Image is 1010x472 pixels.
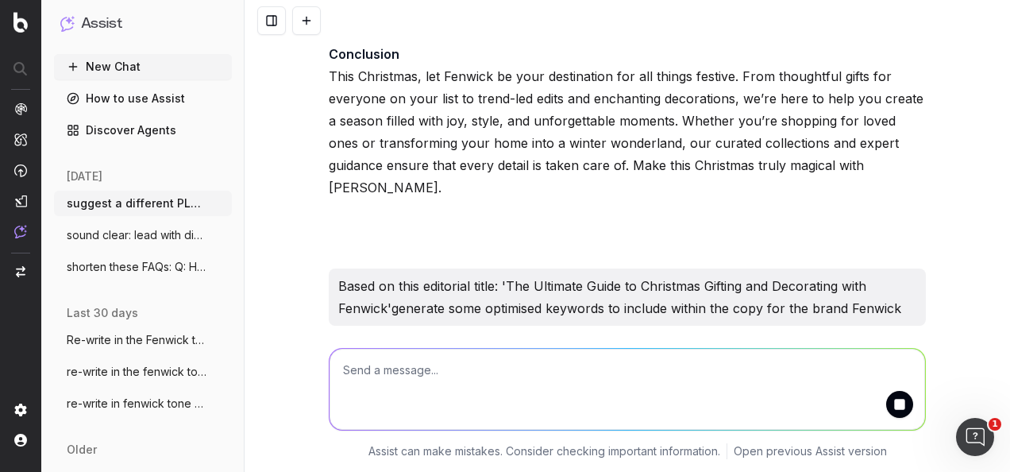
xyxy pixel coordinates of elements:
[338,275,916,319] p: Based on this editorial title: 'The Ultimate Guide to Christmas Gifting and Decorating with Fenwi...
[14,133,27,146] img: Intelligence
[67,195,206,211] span: suggest a different PLP name for 'gifts
[14,195,27,207] img: Studio
[67,305,138,321] span: last 30 days
[67,168,102,184] span: [DATE]
[54,254,232,280] button: shorten these FAQs: Q: How long is the e
[54,118,232,143] a: Discover Agents
[67,442,97,458] span: older
[60,13,226,35] button: Assist
[54,391,232,416] button: re-write in fenwick tone of voice: [PERSON_NAME]
[67,227,206,243] span: sound clear: lead with discount offer me
[54,86,232,111] a: How to use Assist
[368,443,720,459] p: Assist can make mistakes. Consider checking important information.
[734,443,887,459] a: Open previous Assist version
[54,54,232,79] button: New Chat
[14,103,27,115] img: Analytics
[81,13,122,35] h1: Assist
[13,12,28,33] img: Botify logo
[329,46,399,62] strong: Conclusion
[54,191,232,216] button: suggest a different PLP name for 'gifts
[989,418,1001,431] span: 1
[54,359,232,385] button: re-write in the fenwick tone of voice:
[14,164,27,177] img: Activation
[67,396,206,412] span: re-write in fenwick tone of voice: [PERSON_NAME]
[54,222,232,248] button: sound clear: lead with discount offer me
[956,418,994,456] iframe: Intercom live chat
[60,16,75,31] img: Assist
[54,327,232,353] button: Re-write in the Fenwick tone of voice:
[67,364,206,380] span: re-write in the fenwick tone of voice:
[67,332,206,348] span: Re-write in the Fenwick tone of voice:
[14,404,27,416] img: Setting
[329,43,926,199] p: This Christmas, let Fenwick be your destination for all things festive. From thoughtful gifts for...
[14,225,27,238] img: Assist
[14,434,27,447] img: My account
[67,259,206,275] span: shorten these FAQs: Q: How long is the e
[16,266,25,277] img: Switch project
